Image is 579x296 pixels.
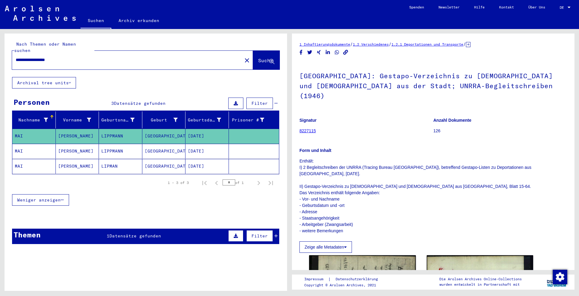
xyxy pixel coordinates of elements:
[142,129,186,143] mat-cell: [GEOGRAPHIC_DATA]
[316,49,322,56] button: Share on Xing
[391,42,463,47] a: 1.2.1 Deportationen und Transporte
[56,111,99,128] mat-header-cell: Vorname
[15,115,55,125] div: Nachname
[304,276,328,282] a: Impressum
[12,194,69,206] button: Weniger anzeigen
[304,276,385,282] div: |
[185,144,229,159] mat-cell: [DATE]
[546,274,568,289] img: yv_logo.png
[142,111,186,128] mat-header-cell: Geburt‏
[252,233,268,239] span: Filter
[439,276,522,282] p: Die Arolsen Archives Online-Collections
[185,159,229,174] mat-cell: [DATE]
[56,129,99,143] mat-cell: [PERSON_NAME]
[299,128,316,133] a: 8227115
[81,13,111,29] a: Suchen
[331,276,385,282] a: Datenschutzerklärung
[12,159,56,174] mat-cell: MAI
[145,115,185,125] div: Geburt‏
[433,128,567,134] p: 126
[12,77,76,88] button: Archival tree units
[56,159,99,174] mat-cell: [PERSON_NAME]
[188,117,221,123] div: Geburtsdatum
[114,101,166,106] span: Datensätze gefunden
[142,159,186,174] mat-cell: [GEOGRAPHIC_DATA]
[99,159,142,174] mat-cell: LIPMAN
[101,117,134,123] div: Geburtsname
[99,144,142,159] mat-cell: LIPPMANN
[145,117,178,123] div: Geburt‏
[304,282,385,288] p: Copyright © Arolsen Archives, 2021
[299,148,331,153] b: Form und Inhalt
[299,241,352,253] button: Zeige alle Metadaten
[210,177,223,189] button: Previous page
[439,282,522,287] p: wurden entwickelt in Partnerschaft mit
[99,129,142,143] mat-cell: LIPPMANN
[14,41,76,53] mat-label: Nach Themen oder Namen suchen
[389,41,391,47] span: /
[553,270,567,284] img: Zustimmung ändern
[246,98,273,109] button: Filter
[299,158,567,234] p: Enthält: I) 2 Begleitschreiben der UNRRA (Tracing Bureau [GEOGRAPHIC_DATA]), betreffend Gestapo-L...
[101,115,142,125] div: Geburtsname
[231,117,264,123] div: Prisoner #
[188,115,229,125] div: Geburtsdatum
[109,233,161,239] span: Datensätze gefunden
[252,101,268,106] span: Filter
[299,42,350,47] a: 1 Inhaftierungsdokumente
[307,49,313,56] button: Share on Twitter
[265,177,277,189] button: Last page
[334,49,340,56] button: Share on WhatsApp
[253,51,280,69] button: Suche
[350,41,353,47] span: /
[111,13,166,28] a: Archiv erkunden
[5,6,76,21] img: Arolsen_neg.svg
[198,177,210,189] button: First page
[463,41,466,47] span: /
[552,269,567,284] div: Zustimmung ändern
[298,49,304,56] button: Share on Facebook
[111,101,114,106] span: 3
[12,111,56,128] mat-header-cell: Nachname
[99,111,142,128] mat-header-cell: Geburtsname
[243,57,251,64] mat-icon: close
[168,180,189,185] div: 1 – 3 of 3
[231,115,272,125] div: Prisoner #
[246,230,273,242] button: Filter
[56,144,99,159] mat-cell: [PERSON_NAME]
[253,177,265,189] button: Next page
[185,111,229,128] mat-header-cell: Geburtsdatum
[433,118,471,123] b: Anzahl Dokumente
[325,49,331,56] button: Share on LinkedIn
[223,180,253,185] div: of 1
[14,229,41,240] div: Themen
[185,129,229,143] mat-cell: [DATE]
[343,49,349,56] button: Copy link
[107,233,109,239] span: 1
[560,5,566,10] span: DE
[14,97,50,108] div: Personen
[58,115,99,125] div: Vorname
[15,117,48,123] div: Nachname
[258,57,273,63] span: Suche
[299,62,567,108] h1: [GEOGRAPHIC_DATA]: Gestapo-Verzeichnis zu [DEMOGRAPHIC_DATA] und [DEMOGRAPHIC_DATA] aus der Stadt...
[17,197,61,203] span: Weniger anzeigen
[353,42,389,47] a: 1.2 Verschiedenes
[12,129,56,143] mat-cell: MAI
[299,118,317,123] b: Signatur
[229,111,279,128] mat-header-cell: Prisoner #
[58,117,91,123] div: Vorname
[241,54,253,66] button: Clear
[12,144,56,159] mat-cell: MAI
[142,144,186,159] mat-cell: [GEOGRAPHIC_DATA]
